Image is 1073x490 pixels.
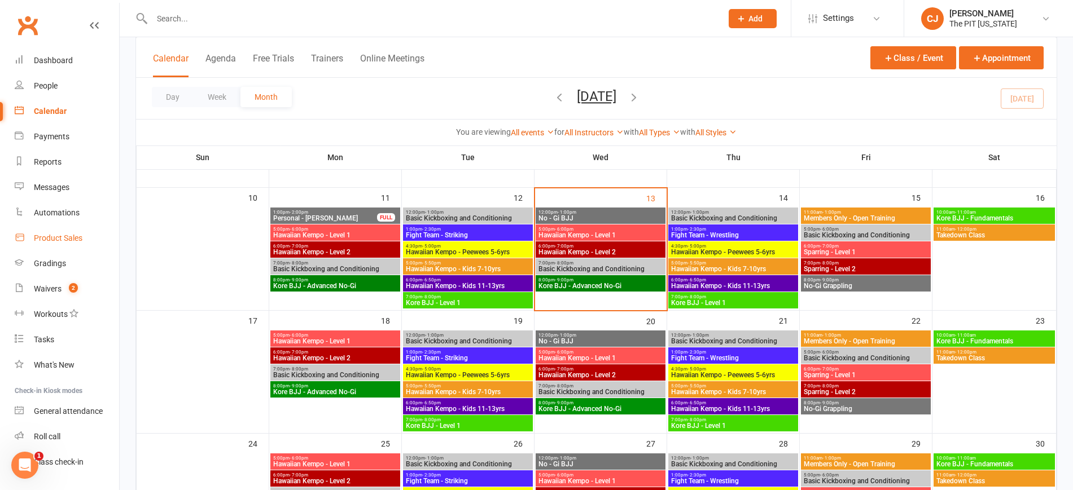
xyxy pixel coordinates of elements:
span: 1:00pm [405,350,531,355]
span: Kore BJJ - Advanced No-Gi [273,389,398,395]
div: Workouts [34,310,68,319]
span: - 8:00pm [555,383,573,389]
a: Roll call [15,424,119,449]
span: 11:00am [803,456,929,461]
span: 7:00pm [803,383,929,389]
span: - 5:00pm [687,244,706,249]
span: 4:30pm [671,244,796,249]
span: - 7:00pm [555,367,573,372]
span: - 5:00pm [422,367,441,372]
span: 6:00pm [273,350,398,355]
span: - 6:00pm [555,227,573,232]
div: 20 [646,311,667,330]
span: - 2:30pm [422,227,441,232]
span: 1:00pm [671,227,796,232]
span: - 2:30pm [422,350,441,355]
span: - 9:00pm [290,277,308,282]
input: Search... [148,11,714,27]
span: - 1:00pm [425,333,444,338]
span: 5:00pm [273,227,398,232]
button: Calendar [153,53,189,77]
div: 14 [779,188,799,206]
button: Class / Event [870,46,956,69]
span: - 8:00pm [290,261,308,266]
div: 30 [1036,434,1056,452]
div: 15 [912,188,932,206]
span: Hawaiian Kempo - Kids 11-13yrs [405,282,531,289]
th: Tue [402,145,535,169]
span: - 9:00pm [820,277,839,282]
strong: for [554,127,564,136]
a: Gradings [15,251,119,276]
span: 12:00pm [671,333,796,338]
span: 5:00pm [405,261,531,266]
span: - 1:00pm [425,210,444,215]
span: 1:00pm [405,227,531,232]
span: - 12:00pm [955,350,976,355]
iframe: Intercom live chat [11,452,38,479]
span: - 6:00pm [290,227,308,232]
span: 5:00pm [273,333,398,338]
span: 10:00am [936,456,1053,461]
div: Waivers [34,284,62,293]
div: Calendar [34,107,67,116]
strong: with [680,127,695,136]
div: 19 [514,311,534,329]
a: People [15,73,119,99]
span: Members Only - Open Training [803,215,929,222]
span: - 5:50pm [687,261,706,266]
th: Fri [800,145,932,169]
span: 12:00pm [671,456,796,461]
span: 6:00pm [273,473,398,478]
span: - 1:00pm [690,333,709,338]
span: 1:00pm [405,473,531,478]
span: No-Gi Grappling [803,282,929,289]
div: 16 [1036,188,1056,206]
div: Messages [34,183,69,192]
span: - 2:30pm [687,227,706,232]
span: 10:00am [936,210,1053,215]
button: Online Meetings [360,53,424,77]
button: Appointment [959,46,1044,69]
span: - 7:00pm [820,244,839,249]
span: 7:00pm [538,261,663,266]
span: - 12:00pm [955,227,976,232]
span: 6:00pm [273,244,398,249]
span: Hawaiian Kempo - Level 1 [273,338,398,345]
div: 11 [381,188,401,206]
span: - 2:30pm [687,473,706,478]
span: 5:00pm [803,227,929,232]
a: Workouts [15,302,119,327]
span: - 6:00pm [820,227,839,232]
span: Basic Kickboxing and Conditioning [803,355,929,361]
span: 4:30pm [405,244,531,249]
span: Basic Kickboxing and Conditioning [803,232,929,239]
a: General attendance kiosk mode [15,399,119,424]
span: - 1:00pm [822,333,841,338]
button: Day [152,87,194,107]
span: - 8:00pm [290,367,308,372]
span: Takedown Class [936,232,1053,239]
span: - 5:00pm [687,367,706,372]
div: Product Sales [34,233,82,242]
span: Hawaiian Kempo - Peewees 5-6yrs [405,249,531,255]
span: Hawaiian Kempo - Level 1 [273,232,398,239]
span: - 6:50pm [687,277,706,282]
span: No - Gi BJJ [538,461,663,467]
button: Free Trials [253,53,294,77]
div: People [34,81,58,90]
span: 4:30pm [671,367,796,372]
div: 25 [381,434,401,452]
span: Kore BJJ - Advanced No-Gi [273,282,398,289]
span: - 2:00pm [290,210,308,215]
span: - 7:00pm [820,367,839,372]
span: - 8:00pm [555,261,573,266]
span: 5:00pm [671,261,796,266]
button: Trainers [311,53,343,77]
span: Hawaiian Kempo - Level 1 [538,355,663,361]
span: Hawaiian Kempo - Kids 7-10yrs [405,389,531,395]
span: 12:00pm [405,210,531,215]
div: [PERSON_NAME] [949,8,1017,19]
span: Hawaiian Kempo - Level 2 [273,478,398,484]
span: Fight Team - Striking [405,478,531,484]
